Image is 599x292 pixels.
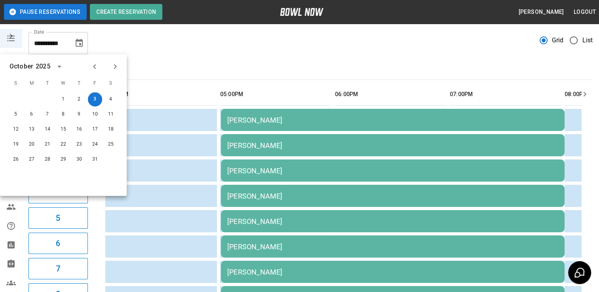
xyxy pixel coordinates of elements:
[72,137,86,152] button: Oct 23, 2025
[88,137,102,152] button: Oct 24, 2025
[25,137,39,152] button: Oct 20, 2025
[88,92,102,106] button: Oct 3, 2025
[88,122,102,137] button: Oct 17, 2025
[9,107,23,121] button: Oct 5, 2025
[56,92,70,106] button: Oct 1, 2025
[88,107,102,121] button: Oct 10, 2025
[227,268,558,276] div: [PERSON_NAME]
[104,122,118,137] button: Oct 18, 2025
[9,137,23,152] button: Oct 19, 2025
[25,76,39,91] span: M
[227,192,558,200] div: [PERSON_NAME]
[88,76,102,91] span: F
[280,8,323,16] img: logo
[71,35,87,51] button: Choose date, selected date is Oct 3, 2025
[56,137,70,152] button: Oct 22, 2025
[227,243,558,251] div: [PERSON_NAME]
[88,152,102,167] button: Oct 31, 2025
[88,60,101,73] button: Previous month
[108,60,122,73] button: Next month
[335,83,447,106] th: 06:00PM
[40,76,55,91] span: T
[582,36,593,45] span: List
[220,83,332,106] th: 05:00PM
[9,76,23,91] span: S
[90,4,162,20] button: Create Reservation
[29,258,88,279] button: 7
[56,107,70,121] button: Oct 8, 2025
[72,92,86,106] button: Oct 2, 2025
[4,4,87,20] button: Pause Reservations
[104,76,118,91] span: S
[570,5,599,19] button: Logout
[25,152,39,167] button: Oct 27, 2025
[40,107,55,121] button: Oct 7, 2025
[515,5,567,19] button: [PERSON_NAME]
[36,62,50,71] div: 2025
[40,137,55,152] button: Oct 21, 2025
[227,167,558,175] div: [PERSON_NAME]
[56,152,70,167] button: Oct 29, 2025
[227,141,558,150] div: [PERSON_NAME]
[104,137,118,152] button: Oct 25, 2025
[56,122,70,137] button: Oct 15, 2025
[29,233,88,254] button: 6
[9,152,23,167] button: Oct 26, 2025
[40,152,55,167] button: Oct 28, 2025
[29,207,88,229] button: 5
[56,76,70,91] span: W
[29,61,593,80] div: inventory tabs
[72,107,86,121] button: Oct 9, 2025
[552,36,564,45] span: Grid
[56,212,60,224] h6: 5
[25,122,39,137] button: Oct 13, 2025
[105,83,217,106] th: 04:00PM
[9,122,23,137] button: Oct 12, 2025
[450,83,561,106] th: 07:00PM
[25,107,39,121] button: Oct 6, 2025
[56,237,60,250] h6: 6
[72,122,86,137] button: Oct 16, 2025
[227,217,558,226] div: [PERSON_NAME]
[40,122,55,137] button: Oct 14, 2025
[227,116,558,124] div: [PERSON_NAME]
[10,62,33,71] div: October
[104,92,118,106] button: Oct 4, 2025
[56,262,60,275] h6: 7
[72,152,86,167] button: Oct 30, 2025
[72,76,86,91] span: T
[53,60,66,73] button: calendar view is open, switch to year view
[104,107,118,121] button: Oct 11, 2025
